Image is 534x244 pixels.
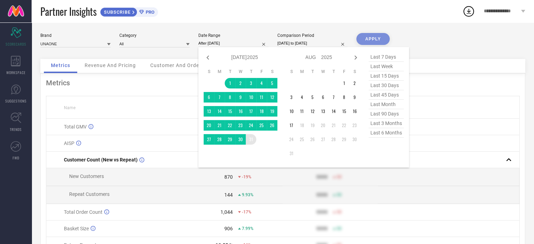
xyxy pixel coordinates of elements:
[220,209,233,215] div: 1,044
[339,120,349,131] td: Fri Aug 22 2025
[318,92,328,103] td: Wed Aug 06 2025
[242,174,251,179] span: -19%
[256,106,267,117] td: Fri Jul 18 2025
[297,106,307,117] td: Mon Aug 11 2025
[235,92,246,103] td: Wed Jul 09 2025
[10,127,22,132] span: TRENDS
[369,52,404,62] span: last 7 days
[286,69,297,74] th: Sunday
[225,78,235,88] td: Tue Jul 01 2025
[64,124,87,130] span: Total GMV
[369,100,404,109] span: last month
[256,78,267,88] td: Fri Jul 04 2025
[349,134,360,145] td: Sat Aug 30 2025
[307,134,318,145] td: Tue Aug 26 2025
[267,120,277,131] td: Sat Jul 26 2025
[198,33,269,38] div: Date Range
[198,40,269,47] input: Select date range
[462,5,475,18] div: Open download list
[224,174,233,180] div: 870
[307,120,318,131] td: Tue Aug 19 2025
[40,4,97,19] span: Partner Insights
[307,92,318,103] td: Tue Aug 05 2025
[286,106,297,117] td: Sun Aug 10 2025
[277,40,348,47] input: Select comparison period
[337,226,342,231] span: 50
[349,92,360,103] td: Sat Aug 09 2025
[46,79,520,87] div: Metrics
[318,106,328,117] td: Wed Aug 13 2025
[267,78,277,88] td: Sat Jul 05 2025
[214,106,225,117] td: Mon Jul 14 2025
[349,106,360,117] td: Sat Aug 16 2025
[318,120,328,131] td: Wed Aug 20 2025
[256,92,267,103] td: Fri Jul 11 2025
[69,191,110,197] span: Repeat Customers
[286,134,297,145] td: Sun Aug 24 2025
[69,173,104,179] span: New Customers
[339,106,349,117] td: Fri Aug 15 2025
[214,120,225,131] td: Mon Jul 21 2025
[225,120,235,131] td: Tue Jul 22 2025
[224,226,233,231] div: 906
[100,9,132,15] span: SUBSCRIBE
[369,81,404,90] span: last 30 days
[339,69,349,74] th: Friday
[204,92,214,103] td: Sun Jul 06 2025
[297,134,307,145] td: Mon Aug 25 2025
[64,209,103,215] span: Total Order Count
[242,192,253,197] span: 9.93%
[267,92,277,103] td: Sat Jul 12 2025
[51,62,70,68] span: Metrics
[246,78,256,88] td: Thu Jul 03 2025
[337,210,342,215] span: 50
[328,134,339,145] td: Thu Aug 28 2025
[337,192,342,197] span: 50
[328,106,339,117] td: Thu Aug 14 2025
[328,120,339,131] td: Thu Aug 21 2025
[246,92,256,103] td: Thu Jul 10 2025
[225,69,235,74] th: Tuesday
[316,209,328,215] div: 9999
[235,78,246,88] td: Wed Jul 02 2025
[242,226,253,231] span: 7.99%
[64,226,89,231] span: Basket Size
[64,105,75,110] span: Name
[349,120,360,131] td: Sat Aug 23 2025
[246,134,256,145] td: Thu Jul 31 2025
[6,70,26,75] span: WORKSPACE
[369,119,404,128] span: last 3 months
[318,69,328,74] th: Wednesday
[214,92,225,103] td: Mon Jul 07 2025
[204,134,214,145] td: Sun Jul 27 2025
[318,134,328,145] td: Wed Aug 27 2025
[256,120,267,131] td: Fri Jul 25 2025
[64,157,138,163] span: Customer Count (New vs Repeat)
[224,192,233,198] div: 144
[150,62,204,68] span: Customer And Orders
[204,106,214,117] td: Sun Jul 13 2025
[144,9,154,15] span: PRO
[297,120,307,131] td: Mon Aug 18 2025
[307,106,318,117] td: Tue Aug 12 2025
[246,106,256,117] td: Thu Jul 17 2025
[339,134,349,145] td: Fri Aug 29 2025
[286,120,297,131] td: Sun Aug 17 2025
[316,174,328,180] div: 9999
[204,69,214,74] th: Sunday
[328,69,339,74] th: Thursday
[256,69,267,74] th: Friday
[339,92,349,103] td: Fri Aug 08 2025
[225,134,235,145] td: Tue Jul 29 2025
[214,134,225,145] td: Mon Jul 28 2025
[235,69,246,74] th: Wednesday
[13,155,19,160] span: FWD
[328,92,339,103] td: Thu Aug 07 2025
[369,62,404,71] span: last week
[225,92,235,103] td: Tue Jul 08 2025
[369,109,404,119] span: last 90 days
[242,210,251,215] span: -17%
[297,69,307,74] th: Monday
[277,33,348,38] div: Comparison Period
[369,71,404,81] span: last 15 days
